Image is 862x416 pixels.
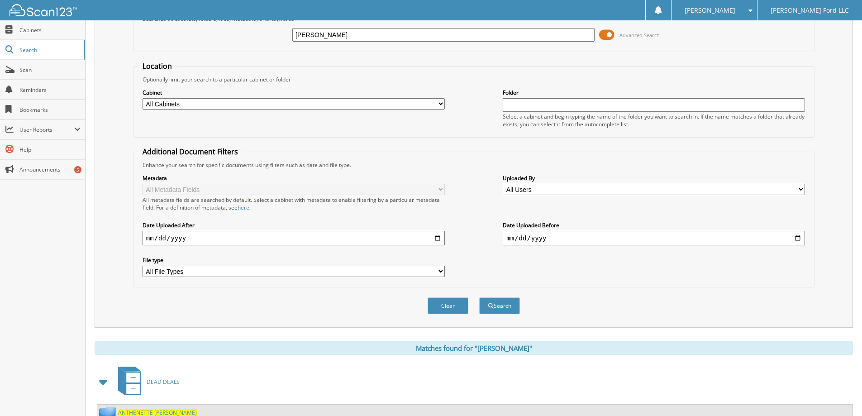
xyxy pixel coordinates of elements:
button: Clear [428,297,468,314]
legend: Additional Document Filters [138,147,243,157]
img: scan123-logo-white.svg [9,4,77,16]
span: Bookmarks [19,106,81,114]
span: Reminders [19,86,81,94]
div: Enhance your search for specific documents using filters such as date and file type. [138,161,810,169]
input: end [503,231,805,245]
div: 5 [74,166,81,173]
label: Metadata [143,174,445,182]
button: Search [479,297,520,314]
label: Uploaded By [503,174,805,182]
label: Date Uploaded Before [503,221,805,229]
span: Search [19,46,79,54]
span: User Reports [19,126,74,134]
div: Optionally limit your search to a particular cabinet or folder [138,76,810,83]
a: here [238,204,249,211]
span: Help [19,146,81,153]
div: Matches found for "[PERSON_NAME]" [95,341,853,355]
div: Select a cabinet and begin typing the name of the folder you want to search in. If the name match... [503,113,805,128]
span: Scan [19,66,81,74]
label: File type [143,256,445,264]
div: All metadata fields are searched by default. Select a cabinet with metadata to enable filtering b... [143,196,445,211]
label: Folder [503,89,805,96]
label: Cabinet [143,89,445,96]
span: Advanced Search [619,32,660,38]
iframe: Chat Widget [817,373,862,416]
input: start [143,231,445,245]
span: DEAD DEALS [147,378,180,386]
a: DEAD DEALS [113,364,180,400]
span: Cabinets [19,26,81,34]
span: [PERSON_NAME] Ford LLC [771,8,849,13]
legend: Location [138,61,176,71]
span: [PERSON_NAME] [685,8,735,13]
span: Announcements [19,166,81,173]
label: Date Uploaded After [143,221,445,229]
